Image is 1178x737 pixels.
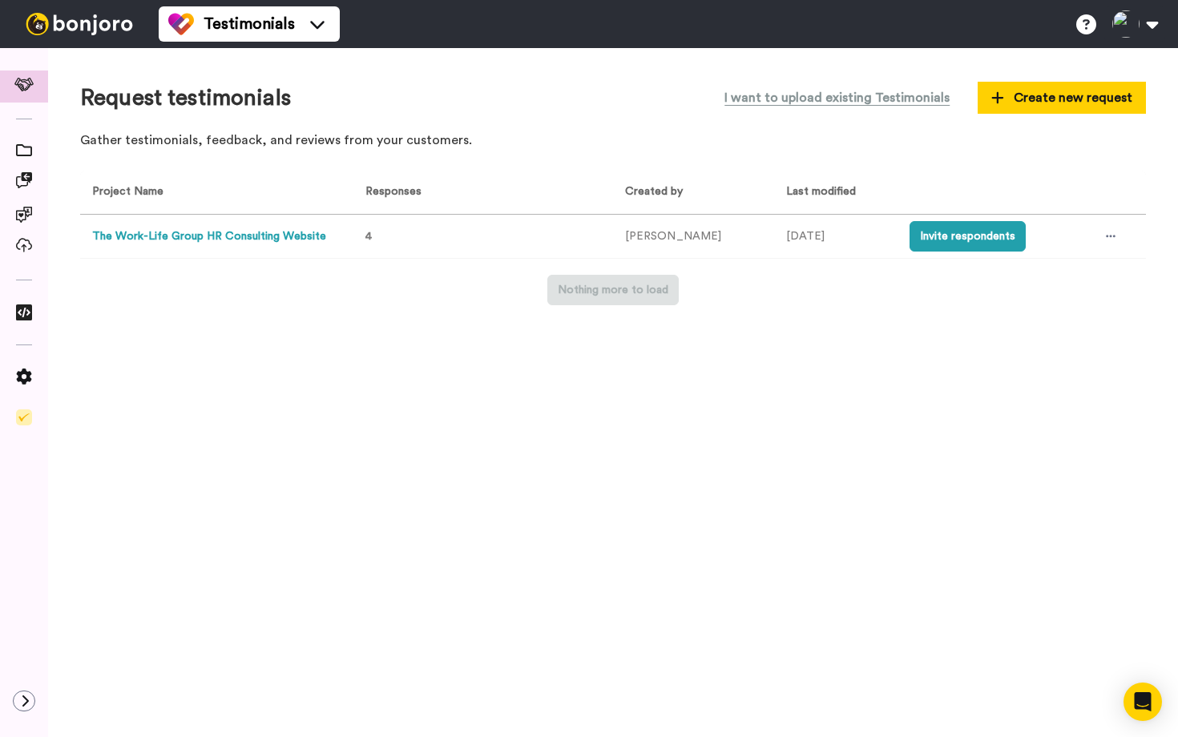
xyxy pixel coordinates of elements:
img: bj-logo-header-white.svg [19,13,139,35]
td: [DATE] [774,215,898,259]
h1: Request testimonials [80,86,291,111]
p: Gather testimonials, feedback, and reviews from your customers. [80,131,1146,150]
img: Checklist.svg [16,409,32,425]
span: Create new request [991,88,1132,107]
button: I want to upload existing Testimonials [712,80,962,115]
img: tm-color.svg [168,11,194,37]
td: [PERSON_NAME] [613,215,774,259]
span: Responses [359,186,422,197]
span: Testimonials [204,13,295,35]
button: Nothing more to load [547,275,679,305]
th: Created by [613,171,774,215]
span: I want to upload existing Testimonials [724,88,950,107]
button: Create new request [978,82,1146,114]
th: Last modified [774,171,898,215]
button: The Work-Life Group HR Consulting Website [92,228,326,245]
th: Project Name [80,171,347,215]
span: 4 [365,231,372,242]
button: Invite respondents [910,221,1026,252]
div: Open Intercom Messenger [1124,683,1162,721]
